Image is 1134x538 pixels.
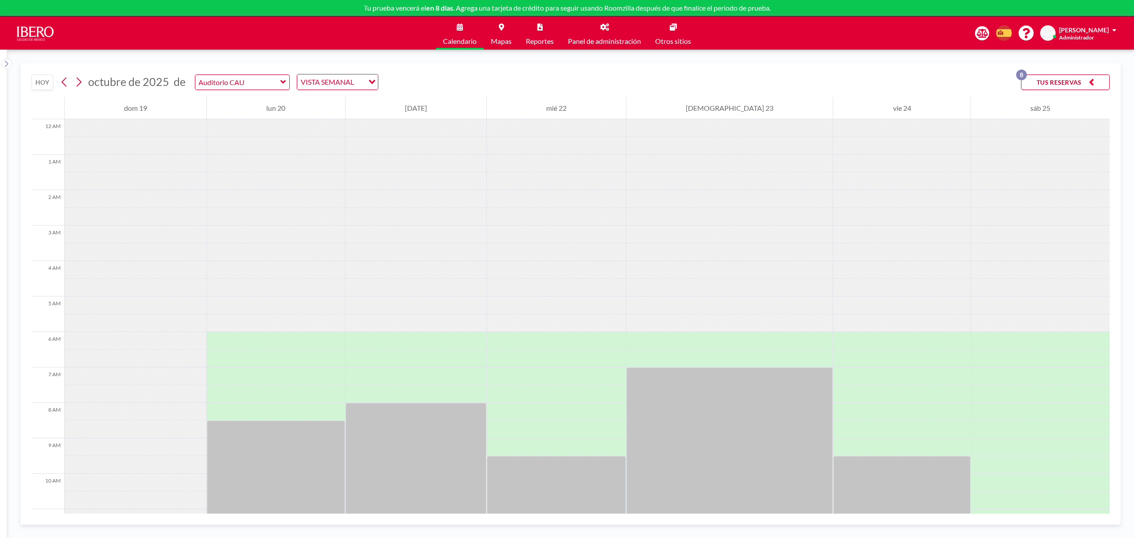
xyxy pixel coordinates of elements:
[519,16,561,50] a: Reportes
[14,24,56,42] img: organization-logo
[833,97,970,119] div: vie 24
[648,16,698,50] a: Otros sitios
[568,38,641,45] span: Panel de administración
[1021,74,1110,90] button: TUS RESERVAS8
[31,367,64,403] div: 7 AM
[487,97,626,119] div: mié 22
[88,75,169,88] span: octubre de 2025
[443,38,477,45] span: Calendario
[31,155,64,190] div: 1 AM
[655,38,691,45] span: Otros sitios
[299,76,356,88] span: VISTA SEMANAL
[346,97,486,119] div: [DATE]
[31,403,64,438] div: 8 AM
[484,16,519,50] a: Mapas
[31,296,64,332] div: 5 AM
[1059,26,1109,34] span: [PERSON_NAME]
[526,38,554,45] span: Reportes
[31,332,64,367] div: 6 AM
[174,75,186,89] span: de
[491,38,512,45] span: Mapas
[626,97,833,119] div: [DEMOGRAPHIC_DATA] 23
[65,97,206,119] div: dom 19
[357,76,363,88] input: Search for option
[426,4,453,12] b: en 8 días
[195,75,280,90] input: Auditorio CAU
[31,74,53,90] button: HOY
[436,16,484,50] a: Calendario
[31,474,64,509] div: 10 AM
[297,74,378,90] div: Search for option
[31,438,64,474] div: 9 AM
[31,119,64,155] div: 12 AM
[31,190,64,226] div: 2 AM
[1059,34,1094,41] span: Administrador
[31,261,64,296] div: 4 AM
[971,97,1110,119] div: sáb 25
[1016,70,1027,80] p: 8
[1042,29,1054,37] span: MM
[31,226,64,261] div: 3 AM
[561,16,648,50] a: Panel de administración
[207,97,345,119] div: lun 20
